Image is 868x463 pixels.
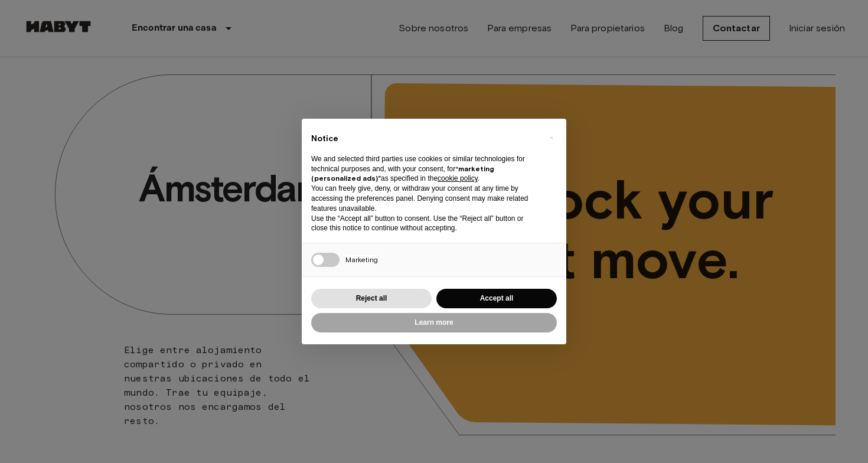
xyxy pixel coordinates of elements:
span: Marketing [345,255,378,264]
strong: “marketing (personalized ads)” [311,164,494,183]
span: × [549,131,553,145]
button: Reject all [311,289,432,308]
button: Close this notice [541,128,560,147]
button: Accept all [436,289,557,308]
button: Learn more [311,313,557,332]
p: We and selected third parties use cookies or similar technologies for technical purposes and, wit... [311,154,538,184]
h2: Notice [311,133,538,145]
p: Use the “Accept all” button to consent. Use the “Reject all” button or close this notice to conti... [311,214,538,234]
p: You can freely give, deny, or withdraw your consent at any time by accessing the preferences pane... [311,184,538,213]
a: cookie policy [438,174,478,182]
